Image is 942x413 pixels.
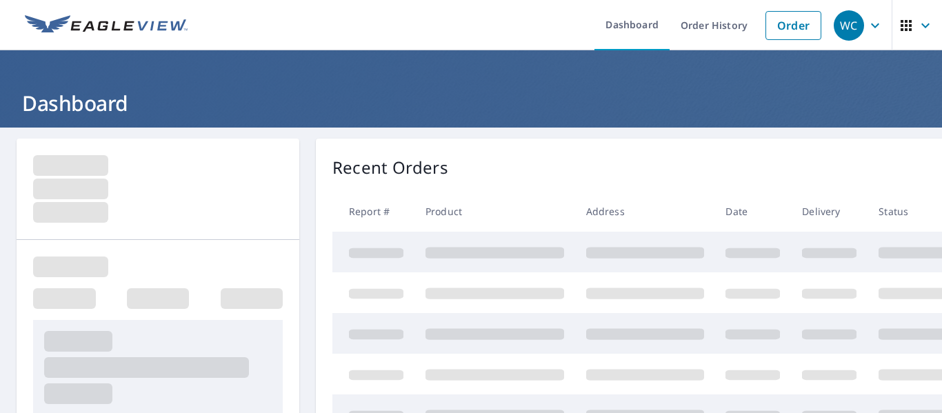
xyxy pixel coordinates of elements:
[25,15,188,36] img: EV Logo
[834,10,864,41] div: WC
[714,191,791,232] th: Date
[765,11,821,40] a: Order
[791,191,868,232] th: Delivery
[414,191,575,232] th: Product
[17,89,925,117] h1: Dashboard
[332,155,448,180] p: Recent Orders
[332,191,414,232] th: Report #
[575,191,715,232] th: Address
